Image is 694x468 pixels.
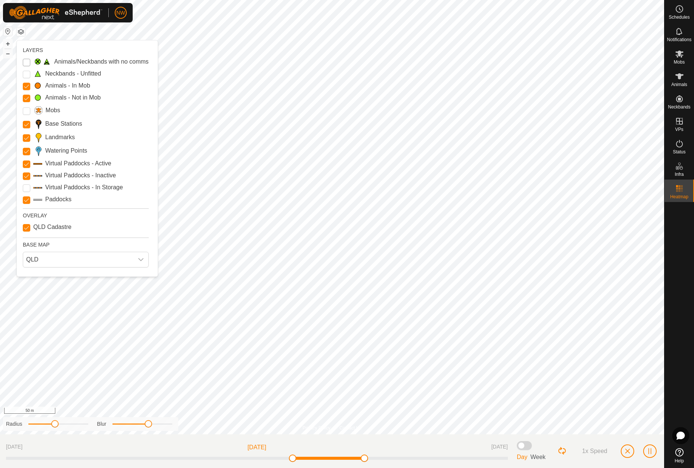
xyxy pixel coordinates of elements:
span: Neckbands [668,105,690,109]
a: Contact Us [339,425,361,431]
span: VPs [675,127,683,132]
label: Paddocks [45,195,71,204]
button: Loop Button [558,446,567,456]
span: NW [116,9,125,17]
label: Mobs [46,106,60,115]
div: LAYERS [23,46,149,54]
button: – [3,49,12,58]
span: Schedules [669,15,690,19]
label: Animals - Not in Mob [45,93,101,102]
label: Virtual Paddocks - In Storage [45,183,123,192]
div: BASE MAP [23,238,149,249]
div: OVERLAY [23,208,149,220]
span: Week [530,454,546,460]
button: Speed Button [573,445,613,458]
label: Virtual Paddocks - Active [45,159,111,168]
span: Animals [671,82,687,87]
span: [DATE] [247,443,266,452]
span: QLD [23,252,133,267]
span: Infra [675,172,684,177]
label: QLD Cadastre [33,224,71,230]
span: Heatmap [670,195,688,199]
span: Day [517,454,527,460]
label: Animals/Neckbands with no comms [54,57,149,66]
span: [DATE] [6,443,22,452]
label: Landmarks [45,133,75,142]
span: Notifications [667,37,691,42]
span: [DATE] [491,443,508,452]
span: Status [673,150,685,154]
button: Map Layers [16,27,25,36]
label: Watering Points [45,146,87,155]
label: Animals - In Mob [45,81,90,90]
button: + [3,39,12,48]
img: Gallagher Logo [9,6,102,19]
button: Reset Map [3,27,12,36]
label: Radius [6,420,22,428]
span: Mobs [674,60,685,64]
span: Help [675,459,684,463]
label: Virtual Paddocks - Inactive [45,171,116,180]
label: Neckbands - Unfitted [45,69,101,78]
a: Help [664,445,694,466]
label: Blur [97,420,107,428]
label: Base Stations [45,119,82,128]
span: 1x Speed [582,448,607,455]
div: dropdown trigger [133,252,148,267]
a: Privacy Policy [302,425,330,431]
